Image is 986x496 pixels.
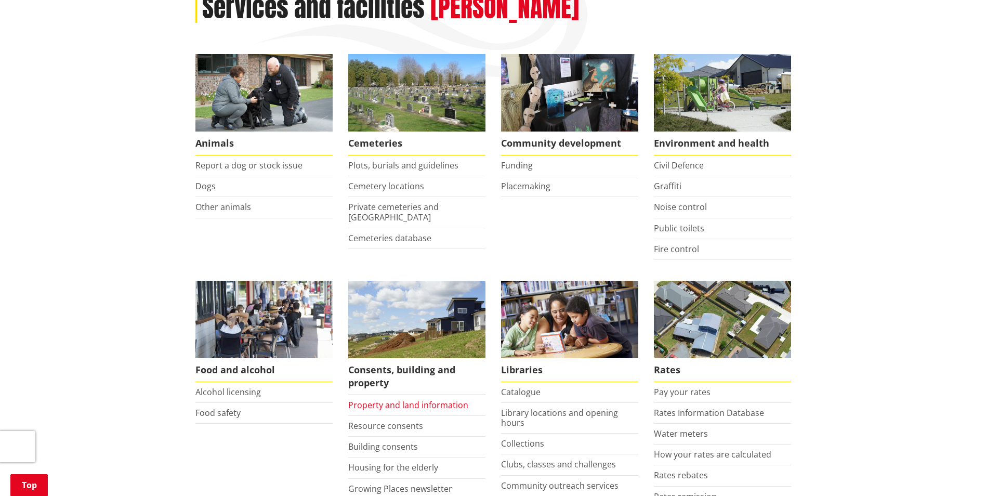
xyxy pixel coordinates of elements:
a: Waikato District Council Animal Control team Animals [195,54,333,155]
a: Civil Defence [654,160,704,171]
span: Environment and health [654,132,791,155]
a: Clubs, classes and challenges [501,459,616,470]
a: Huntly Cemetery Cemeteries [348,54,485,155]
iframe: Messenger Launcher [938,452,976,490]
a: Housing for the elderly [348,462,438,473]
a: Pay your rates online Rates [654,281,791,382]
a: Top [10,474,48,496]
span: Cemeteries [348,132,485,155]
a: New Pokeno housing development Consents, building and property [348,281,485,395]
a: Catalogue [501,386,541,398]
img: Land and property thumbnail [348,281,485,358]
a: Water meters [654,428,708,439]
span: Rates [654,358,791,382]
a: Library locations and opening hours [501,407,618,428]
a: Library membership is free to everyone who lives in the Waikato district. Libraries [501,281,638,382]
a: Graffiti [654,180,681,192]
a: Matariki Travelling Suitcase Art Exhibition Community development [501,54,638,155]
img: Rates-thumbnail [654,281,791,358]
img: New housing in Pokeno [654,54,791,132]
a: Report a dog or stock issue [195,160,303,171]
a: Building consents [348,441,418,452]
span: Food and alcohol [195,358,333,382]
a: Noise control [654,201,707,213]
img: Food and Alcohol in the Waikato [195,281,333,358]
a: Fire control [654,243,699,255]
a: Alcohol licensing [195,386,261,398]
a: Food safety [195,407,241,419]
a: How your rates are calculated [654,449,771,460]
a: Collections [501,438,544,449]
a: Property and land information [348,399,468,411]
a: Growing Places newsletter [348,483,452,494]
a: Community outreach services [501,480,619,491]
span: Animals [195,132,333,155]
a: Resource consents [348,420,423,432]
img: Huntly Cemetery [348,54,485,132]
a: Public toilets [654,223,704,234]
img: Waikato District Council libraries [501,281,638,358]
a: Other animals [195,201,251,213]
a: Private cemeteries and [GEOGRAPHIC_DATA] [348,201,439,223]
img: Animal Control [195,54,333,132]
a: Funding [501,160,533,171]
img: Matariki Travelling Suitcase Art Exhibition [501,54,638,132]
a: Cemetery locations [348,180,424,192]
a: Plots, burials and guidelines [348,160,458,171]
span: Libraries [501,358,638,382]
a: Placemaking [501,180,550,192]
a: Cemeteries database [348,232,431,244]
a: Pay your rates [654,386,711,398]
a: Rates Information Database [654,407,764,419]
a: Dogs [195,180,216,192]
span: Community development [501,132,638,155]
a: Food and Alcohol in the Waikato Food and alcohol [195,281,333,382]
span: Consents, building and property [348,358,485,395]
a: Rates rebates [654,469,708,481]
a: New housing in Pokeno Environment and health [654,54,791,155]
